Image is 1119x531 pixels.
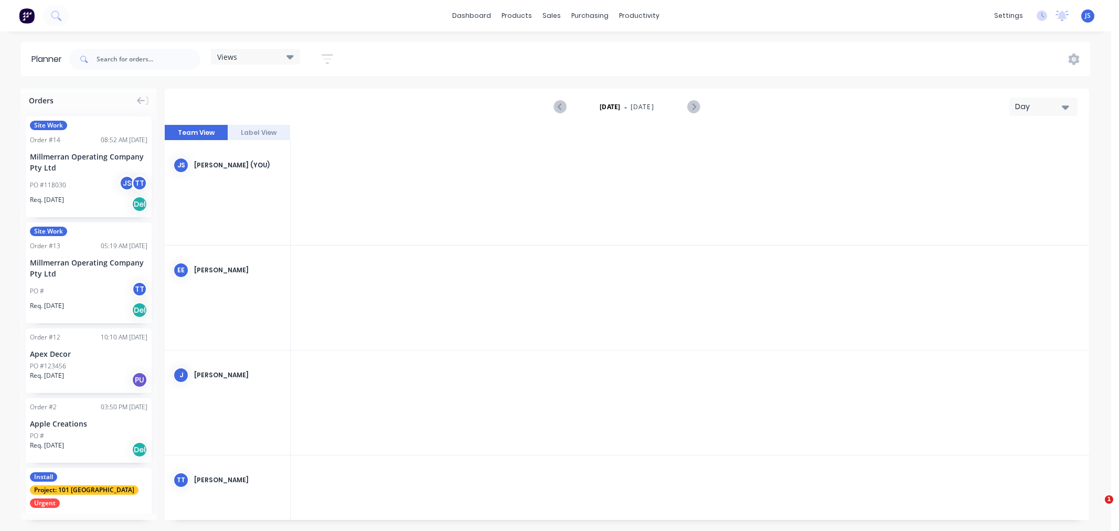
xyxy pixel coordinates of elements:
[555,100,567,113] button: Previous page
[600,102,621,112] strong: [DATE]
[97,49,200,70] input: Search for orders...
[19,8,35,24] img: Factory
[194,370,282,380] div: [PERSON_NAME]
[624,101,627,113] span: -
[165,125,228,141] button: Team View
[30,151,147,173] div: Millmerran Operating Company Pty Ltd
[119,175,135,191] div: JS
[1015,101,1063,112] div: Day
[132,196,147,212] div: Del
[194,161,282,170] div: [PERSON_NAME] (You)
[101,333,147,342] div: 10:10 AM [DATE]
[173,472,189,488] div: TT
[173,157,189,173] div: JS
[30,418,147,429] div: Apple Creations
[687,100,699,113] button: Next page
[30,257,147,279] div: Millmerran Operating Company Pty Ltd
[631,102,654,112] span: [DATE]
[30,241,60,251] div: Order # 13
[194,265,282,275] div: [PERSON_NAME]
[132,175,147,191] div: TT
[537,8,566,24] div: sales
[132,302,147,318] div: Del
[30,431,44,441] div: PO #
[30,286,44,296] div: PO #
[496,8,537,24] div: products
[1083,495,1109,521] iframe: Intercom live chat
[30,135,60,145] div: Order # 14
[173,367,189,383] div: J
[101,135,147,145] div: 08:52 AM [DATE]
[30,121,67,130] span: Site Work
[228,125,291,141] button: Label View
[30,333,60,342] div: Order # 12
[989,8,1028,24] div: settings
[30,362,66,371] div: PO #123456
[30,371,64,380] span: Req. [DATE]
[30,485,138,495] span: Project: 101 [GEOGRAPHIC_DATA]
[30,195,64,205] span: Req. [DATE]
[101,241,147,251] div: 05:19 AM [DATE]
[173,262,189,278] div: EE
[30,441,64,450] span: Req. [DATE]
[132,281,147,297] div: TT
[566,8,614,24] div: purchasing
[1105,495,1113,504] span: 1
[132,442,147,458] div: Del
[194,475,282,485] div: [PERSON_NAME]
[31,53,67,66] div: Planner
[1009,98,1078,116] button: Day
[30,227,67,236] span: Site Work
[30,180,66,190] div: PO #118030
[101,402,147,412] div: 03:50 PM [DATE]
[1085,11,1091,20] span: JS
[30,472,57,482] span: Install
[30,301,64,311] span: Req. [DATE]
[30,348,147,359] div: Apex Decor
[447,8,496,24] a: dashboard
[30,498,60,508] span: Urgent
[132,372,147,388] div: PU
[30,402,57,412] div: Order # 2
[614,8,665,24] div: productivity
[217,51,237,62] span: Views
[29,95,54,106] span: Orders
